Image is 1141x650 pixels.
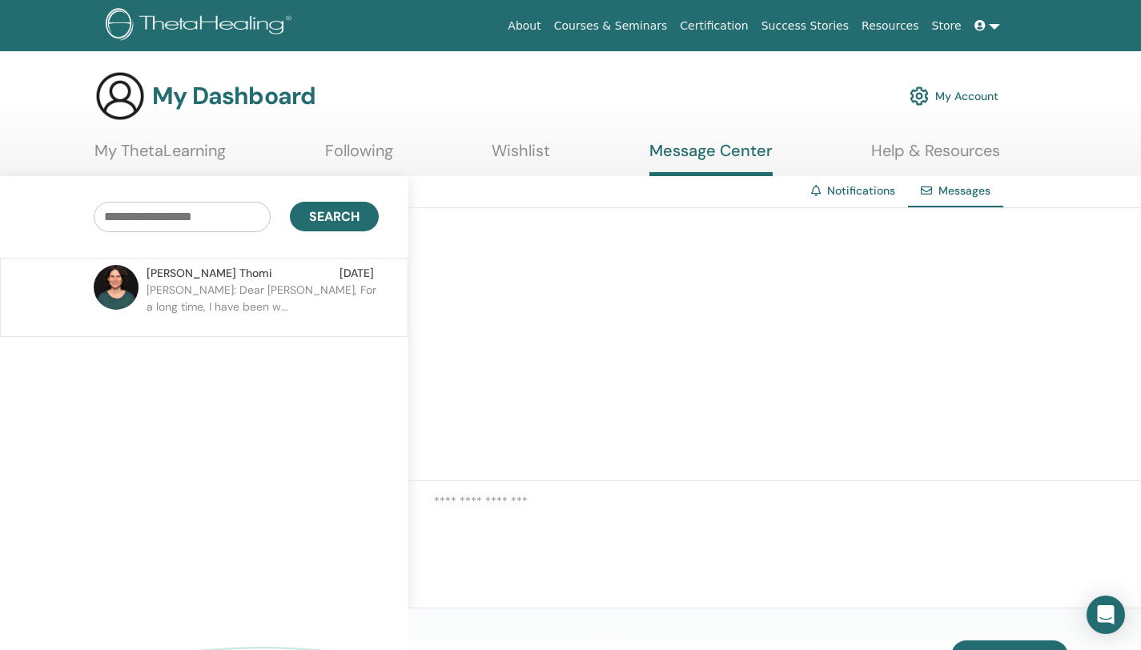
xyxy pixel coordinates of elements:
a: Message Center [649,141,773,176]
a: Success Stories [755,11,855,41]
h3: My Dashboard [152,82,315,110]
div: Open Intercom Messenger [1087,596,1125,634]
a: My ThetaLearning [94,141,226,172]
button: Search [290,202,379,231]
a: Help & Resources [871,141,1000,172]
span: [PERSON_NAME] Thomi [147,265,272,282]
a: My Account [910,78,998,114]
a: Resources [855,11,926,41]
img: generic-user-icon.jpg [94,70,146,122]
a: Courses & Seminars [548,11,674,41]
img: cog.svg [910,82,929,110]
img: default.jpg [94,265,139,310]
a: Store [926,11,968,41]
a: Notifications [827,183,895,198]
a: Following [325,141,393,172]
a: About [501,11,547,41]
a: Certification [673,11,754,41]
span: Messages [938,183,990,198]
img: logo.png [106,8,297,44]
a: Wishlist [492,141,550,172]
p: [PERSON_NAME]: Dear [PERSON_NAME], For a long time, I have been w... [147,282,379,330]
span: [DATE] [339,265,374,282]
span: Search [309,208,360,225]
